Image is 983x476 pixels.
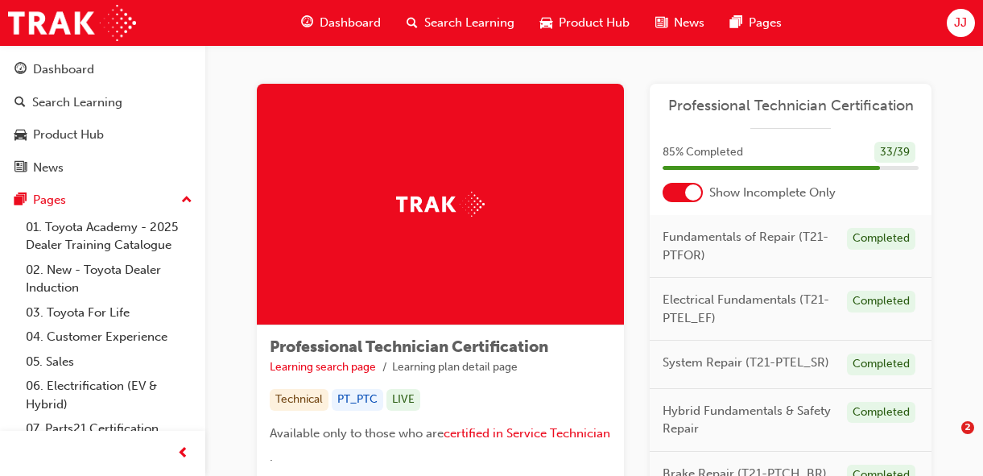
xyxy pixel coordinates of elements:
[8,5,136,41] img: Trak
[19,416,199,441] a: 07. Parts21 Certification
[33,60,94,79] div: Dashboard
[288,6,394,39] a: guage-iconDashboard
[444,426,610,441] a: certified in Service Technician
[14,193,27,208] span: pages-icon
[540,13,552,33] span: car-icon
[749,14,782,32] span: Pages
[6,55,199,85] a: Dashboard
[14,63,27,77] span: guage-icon
[947,9,975,37] button: JJ
[332,389,383,411] div: PT_PTC
[663,291,834,327] span: Electrical Fundamentals (T21-PTEL_EF)
[928,421,967,460] iframe: Intercom live chat
[386,389,420,411] div: LIVE
[19,374,199,416] a: 06. Electrification (EV & Hybrid)
[270,360,376,374] a: Learning search page
[181,190,192,211] span: up-icon
[559,14,630,32] span: Product Hub
[642,6,717,39] a: news-iconNews
[6,120,199,150] a: Product Hub
[6,88,199,118] a: Search Learning
[6,185,199,215] button: Pages
[270,389,328,411] div: Technical
[847,354,915,375] div: Completed
[14,96,26,110] span: search-icon
[847,228,915,250] div: Completed
[674,14,704,32] span: News
[301,13,313,33] span: guage-icon
[32,93,122,112] div: Search Learning
[954,14,967,32] span: JJ
[407,13,418,33] span: search-icon
[33,159,64,177] div: News
[320,14,381,32] span: Dashboard
[847,291,915,313] div: Completed
[874,142,915,163] div: 33 / 39
[19,215,199,258] a: 01. Toyota Academy - 2025 Dealer Training Catalogue
[717,6,795,39] a: pages-iconPages
[19,300,199,325] a: 03. Toyota For Life
[33,126,104,144] div: Product Hub
[14,161,27,176] span: news-icon
[14,128,27,143] span: car-icon
[19,325,199,350] a: 04. Customer Experience
[663,97,919,115] a: Professional Technician Certification
[663,402,834,438] span: Hybrid Fundamentals & Safety Repair
[394,6,527,39] a: search-iconSearch Learning
[270,426,444,441] span: Available only to those who are
[19,350,199,375] a: 05. Sales
[655,13,667,33] span: news-icon
[6,52,199,185] button: DashboardSearch LearningProduct HubNews
[270,449,273,464] span: .
[177,444,189,464] span: prev-icon
[424,14,514,32] span: Search Learning
[527,6,642,39] a: car-iconProduct Hub
[270,337,548,356] span: Professional Technician Certification
[847,402,915,424] div: Completed
[392,358,518,377] li: Learning plan detail page
[730,13,742,33] span: pages-icon
[663,143,743,162] span: 85 % Completed
[709,184,836,202] span: Show Incomplete Only
[663,228,834,264] span: Fundamentals of Repair (T21-PTFOR)
[396,192,485,217] img: Trak
[19,258,199,300] a: 02. New - Toyota Dealer Induction
[6,153,199,183] a: News
[663,354,829,372] span: System Repair (T21-PTEL_SR)
[33,191,66,209] div: Pages
[961,421,974,434] span: 2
